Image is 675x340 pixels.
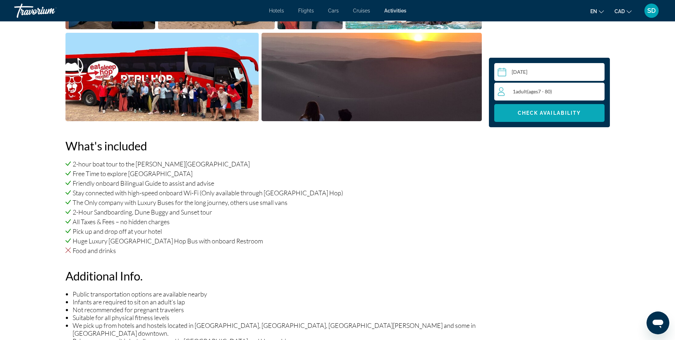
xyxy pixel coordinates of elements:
[590,9,597,14] span: en
[642,3,661,18] button: User Menu
[494,104,605,122] button: Check Availability
[65,208,482,216] li: 2-Hour Sandboarding, Dune Buggy and Sunset tour
[615,9,625,14] span: CAD
[328,8,339,14] a: Cars
[262,32,482,122] button: Open full-screen image slider
[65,189,482,197] li: Stay connected with high-speed onboard Wi-Fi (Only available through [GEOGRAPHIC_DATA] Hop)
[298,8,314,14] a: Flights
[516,88,527,94] span: Adult
[73,306,482,314] li: Not recommended for pregnant travelers
[65,218,482,226] li: All Taxes & Fees – no hidden charges
[73,321,482,337] li: We pick up from hotels and hostels located in [GEOGRAPHIC_DATA], [GEOGRAPHIC_DATA], [GEOGRAPHIC_D...
[527,88,552,94] span: ( 7 - 80)
[65,32,259,122] button: Open full-screen image slider
[494,83,605,101] button: Travelers: 1 adult, 0 children
[353,8,370,14] a: Cruises
[65,170,482,177] li: Free Time to explore [GEOGRAPHIC_DATA]
[647,7,656,14] span: SD
[65,247,482,254] li: Food and drinks
[73,298,482,306] li: Infants are required to sit on an adult’s lap
[528,88,538,94] span: ages
[65,139,482,153] h2: What's included
[73,290,482,298] li: Public transportation options are available nearby
[65,179,482,187] li: Friendly onboard Bilingual Guide to assist and advise
[647,311,669,334] iframe: Button to launch messaging window
[65,160,482,168] li: 2-hour boat tour to the [PERSON_NAME][GEOGRAPHIC_DATA]
[73,314,482,321] li: Suitable for all physical fitness levels
[384,8,406,14] a: Activities
[65,227,482,235] li: Pick up and drop off at your hotel
[14,1,85,20] a: Travorium
[518,110,581,116] span: Check Availability
[65,237,482,245] li: Huge Luxury [GEOGRAPHIC_DATA] Hop Bus with onboard Restroom
[513,88,552,94] span: 1
[615,6,632,16] button: Change currency
[65,199,482,206] li: The Only company with Luxury Buses for the long journey, others use small vans
[590,6,604,16] button: Change language
[65,269,482,283] h2: Additional Info.
[269,8,284,14] a: Hotels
